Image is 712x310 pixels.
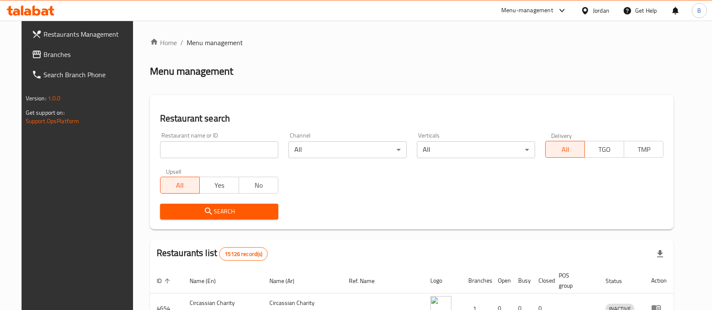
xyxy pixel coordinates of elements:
span: Search Branch Phone [43,70,134,80]
span: Branches [43,49,134,59]
span: 1.0.0 [48,93,61,104]
a: Search Branch Phone [25,65,141,85]
div: Jordan [593,6,609,15]
button: All [160,177,200,194]
div: Export file [650,244,670,264]
button: TGO [584,141,624,158]
span: All [549,143,582,156]
label: Delivery [551,132,572,138]
div: All [417,141,535,158]
th: Logo [424,268,462,294]
h2: Menu management [150,65,233,78]
span: All [164,179,196,191]
div: All [288,141,407,158]
span: Name (Ar) [269,276,305,286]
th: Open [491,268,511,294]
span: Version: [26,93,46,104]
button: No [239,177,278,194]
span: Search [167,206,272,217]
span: Yes [203,179,236,191]
span: 15126 record(s) [220,250,267,258]
a: Branches [25,44,141,65]
th: Closed [532,268,552,294]
a: Home [150,38,177,48]
span: POS group [559,270,589,291]
a: Restaurants Management [25,24,141,44]
span: TMP [628,143,660,156]
a: Support.OpsPlatform [26,116,79,127]
span: Menu management [187,38,243,48]
button: Search [160,204,278,219]
h2: Restaurants list [157,247,268,261]
li: / [180,38,183,48]
h2: Restaurant search [160,112,664,125]
span: Ref. Name [349,276,386,286]
th: Action [644,268,674,294]
span: B [697,6,701,15]
span: Status [606,276,633,286]
span: Name (En) [190,276,227,286]
label: Upsell [166,168,182,174]
nav: breadcrumb [150,38,674,48]
span: No [242,179,275,191]
span: ID [157,276,173,286]
span: Restaurants Management [43,29,134,39]
button: Yes [199,177,239,194]
button: All [545,141,585,158]
th: Busy [511,268,532,294]
button: TMP [624,141,663,158]
div: Menu-management [501,5,553,16]
div: Total records count [219,247,268,261]
span: Get support on: [26,107,65,118]
th: Branches [462,268,491,294]
input: Search for restaurant name or ID.. [160,141,278,158]
span: TGO [588,143,621,156]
